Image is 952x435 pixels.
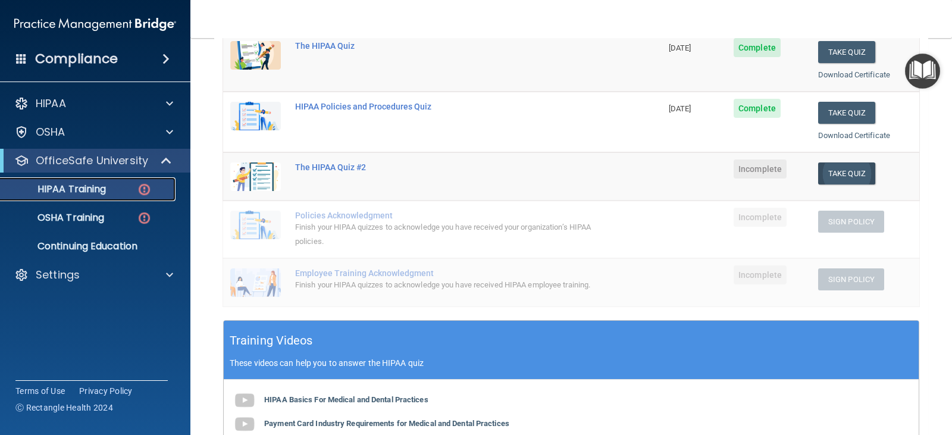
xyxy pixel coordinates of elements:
a: Download Certificate [818,131,890,140]
div: Finish your HIPAA quizzes to acknowledge you have received your organization’s HIPAA policies. [295,220,602,249]
div: Employee Training Acknowledgment [295,268,602,278]
button: Open Resource Center [905,54,940,89]
button: Sign Policy [818,211,884,233]
p: HIPAA Training [8,183,106,195]
span: Complete [734,38,781,57]
span: Ⓒ Rectangle Health 2024 [15,402,113,414]
p: Continuing Education [8,240,170,252]
div: Finish your HIPAA quizzes to acknowledge you have received HIPAA employee training. [295,278,602,292]
img: PMB logo [14,12,176,36]
span: Incomplete [734,208,787,227]
span: [DATE] [669,43,691,52]
button: Take Quiz [818,102,875,124]
a: Terms of Use [15,385,65,397]
a: Settings [14,268,173,282]
h4: Compliance [35,51,118,67]
a: OSHA [14,125,173,139]
p: OSHA Training [8,212,104,224]
a: HIPAA [14,96,173,111]
img: gray_youtube_icon.38fcd6cc.png [233,389,256,412]
p: HIPAA [36,96,66,111]
img: danger-circle.6113f641.png [137,211,152,226]
p: OfficeSafe University [36,154,148,168]
h5: Training Videos [230,330,313,351]
button: Take Quiz [818,162,875,184]
button: Sign Policy [818,268,884,290]
div: The HIPAA Quiz #2 [295,162,602,172]
span: Incomplete [734,159,787,179]
p: These videos can help you to answer the HIPAA quiz [230,358,913,368]
p: OSHA [36,125,65,139]
span: Incomplete [734,265,787,284]
span: Complete [734,99,781,118]
p: Settings [36,268,80,282]
img: danger-circle.6113f641.png [137,182,152,197]
b: Payment Card Industry Requirements for Medical and Dental Practices [264,419,509,428]
div: HIPAA Policies and Procedures Quiz [295,102,602,111]
b: HIPAA Basics For Medical and Dental Practices [264,395,428,404]
a: Download Certificate [818,70,890,79]
div: The HIPAA Quiz [295,41,602,51]
div: Policies Acknowledgment [295,211,602,220]
button: Take Quiz [818,41,875,63]
a: OfficeSafe University [14,154,173,168]
a: Privacy Policy [79,385,133,397]
span: [DATE] [669,104,691,113]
